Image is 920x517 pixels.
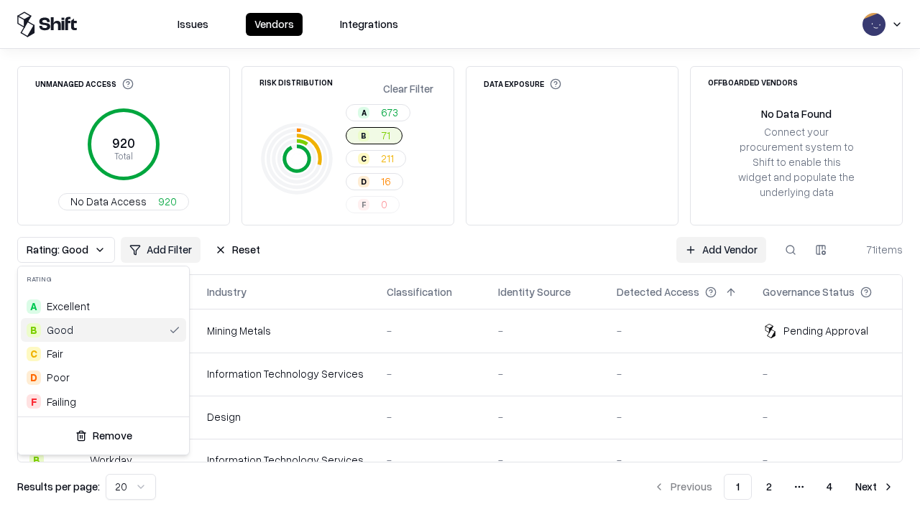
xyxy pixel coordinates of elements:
div: A [27,299,41,314]
div: D [27,371,41,385]
div: Rating [18,266,189,292]
div: Failing [47,394,76,409]
div: Suggestions [18,292,189,416]
div: B [27,323,41,337]
span: Fair [47,346,63,361]
div: C [27,347,41,361]
span: Good [47,322,73,337]
div: Poor [47,370,70,385]
button: Remove [24,423,183,449]
div: F [27,394,41,409]
span: Excellent [47,299,90,314]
